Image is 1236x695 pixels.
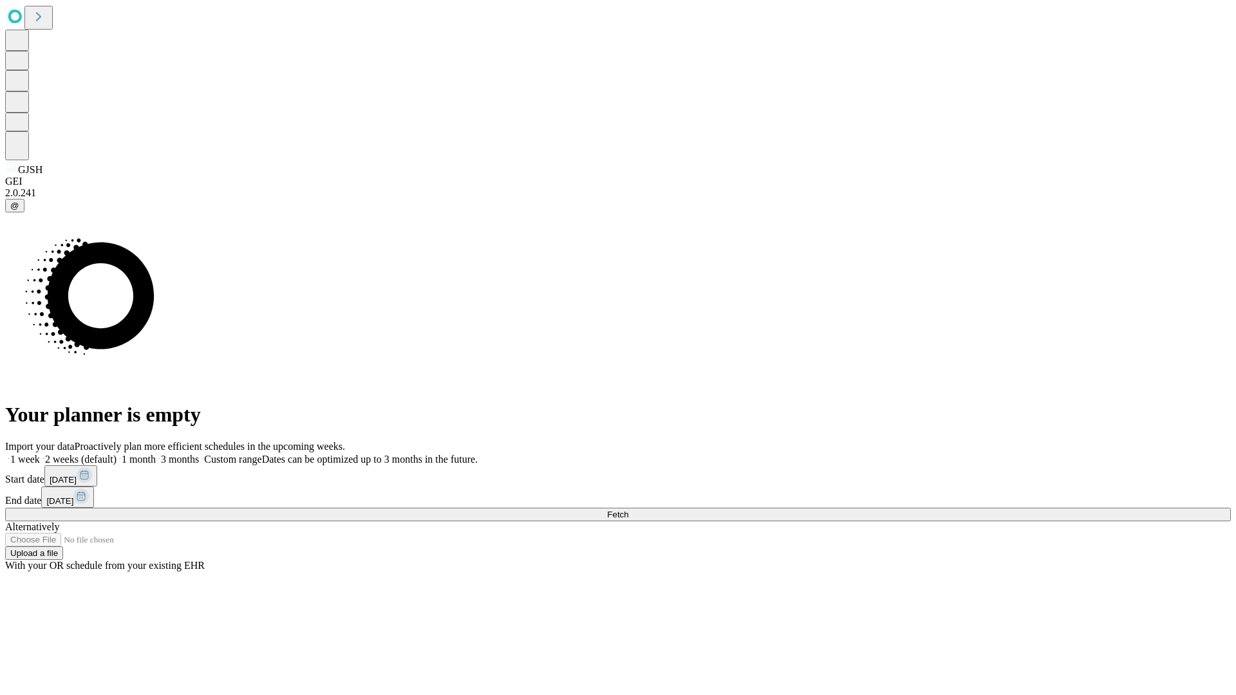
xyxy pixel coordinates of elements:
button: @ [5,199,24,212]
div: GEI [5,176,1231,187]
h1: Your planner is empty [5,403,1231,427]
span: With your OR schedule from your existing EHR [5,560,205,571]
button: Fetch [5,508,1231,521]
div: 2.0.241 [5,187,1231,199]
span: Custom range [204,454,261,465]
span: [DATE] [46,496,73,506]
span: GJSH [18,164,42,175]
button: [DATE] [44,465,97,486]
span: @ [10,201,19,210]
span: Import your data [5,441,75,452]
div: End date [5,486,1231,508]
button: Upload a file [5,546,63,560]
span: Alternatively [5,521,59,532]
span: Dates can be optimized up to 3 months in the future. [262,454,478,465]
span: Fetch [607,510,628,519]
span: Proactively plan more efficient schedules in the upcoming weeks. [75,441,345,452]
button: [DATE] [41,486,94,508]
span: 2 weeks (default) [45,454,117,465]
span: 1 week [10,454,40,465]
span: [DATE] [50,475,77,485]
div: Start date [5,465,1231,486]
span: 1 month [122,454,156,465]
span: 3 months [161,454,199,465]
